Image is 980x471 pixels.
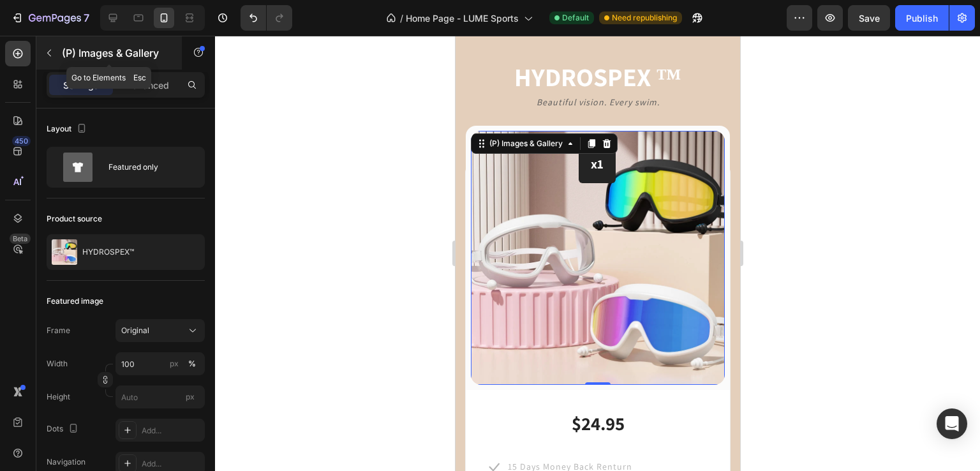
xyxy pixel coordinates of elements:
button: Save [848,5,890,31]
p: 7 [84,10,89,26]
label: Height [47,391,70,403]
button: px [184,356,200,371]
div: Beta [10,234,31,244]
span: Save [859,13,880,24]
p: HYDROSPEX™ [82,248,134,257]
div: Open Intercom Messenger [937,408,967,439]
div: 450 [12,136,31,146]
div: Add... [142,425,202,437]
span: px [186,392,195,401]
p: (P) Images & Gallery [62,45,170,61]
div: Product source [47,213,102,225]
div: % [188,358,196,370]
p: Advanced [126,78,169,92]
button: Publish [895,5,949,31]
img: product feature img [52,239,77,265]
input: px [115,385,205,408]
p: Settings [63,78,99,92]
span: Original [121,325,149,336]
div: Layout [47,121,89,138]
div: Featured image [47,295,103,307]
label: Width [47,358,68,370]
label: Frame [47,325,70,336]
p: 15 Days Money Back Renturn [52,423,177,439]
div: px [170,358,179,370]
button: Original [115,319,205,342]
span: / [400,11,403,25]
div: Navigation [47,456,85,468]
div: Publish [906,11,938,25]
span: Home Page - LUME Sports [406,11,519,25]
input: px% [115,352,205,375]
div: Undo/Redo [241,5,292,31]
div: Add... [142,458,202,470]
span: Default [562,12,589,24]
span: Need republishing [612,12,677,24]
button: % [167,356,182,371]
div: Dots [47,421,81,438]
div: Featured only [108,153,186,182]
button: 7 [5,5,95,31]
iframe: Design area [456,36,740,471]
